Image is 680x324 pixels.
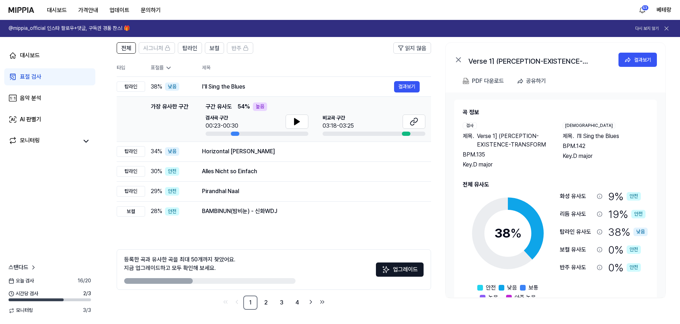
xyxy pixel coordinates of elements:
[83,290,91,297] span: 2 / 3
[238,102,250,111] span: 54 %
[9,7,34,13] img: logo
[323,115,354,122] span: 비교곡 구간
[528,283,538,292] span: 보통
[117,81,145,92] div: 탑라인
[468,55,611,64] div: Verse 1] (PERCEPTION-EXISTENCE-TRANSFORM
[608,260,641,275] div: 0 %
[634,56,651,64] div: 결과보기
[608,207,646,222] div: 19 %
[306,297,316,307] a: Go to next page
[494,224,522,243] div: 38
[9,25,130,32] h1: @mippia_official 인스타 팔로우+댓글, 구독권 경품 찬스! 🎁
[151,83,162,91] span: 38 %
[463,180,648,189] h2: 전체 유사도
[117,206,145,217] div: 보컬
[151,167,162,176] span: 30 %
[83,307,91,314] span: 3 / 3
[232,44,241,53] span: 반주
[117,166,145,177] div: 탑라인
[463,150,548,159] div: BPM. 135
[182,44,197,53] span: 탑라인
[323,122,354,130] div: 03:18-03:25
[178,42,202,54] button: 탑라인
[151,64,191,71] div: 표절률
[507,283,517,292] span: 낮음
[78,277,91,285] span: 16 / 20
[206,102,232,111] span: 구간 유사도
[9,307,33,314] span: 모니터링
[563,152,648,160] div: Key. D major
[563,122,615,129] div: [DEMOGRAPHIC_DATA]
[526,76,546,86] div: 공유하기
[463,108,648,117] h2: 곡 정보
[275,296,289,310] a: 3
[382,265,390,274] img: Sparkles
[20,115,41,124] div: AI 판별기
[232,297,242,307] a: Go to previous page
[4,90,95,107] a: 음악 분석
[577,132,619,140] span: I'll Sing the Blues
[376,269,424,275] a: Sparkles업그레이드
[209,44,219,53] span: 보컬
[9,277,34,285] span: 오늘 검사
[117,296,431,310] nav: pagination
[463,78,469,84] img: PDF Download
[205,42,224,54] button: 보컬
[638,6,647,14] img: 알림
[618,53,657,67] button: 결과보기
[253,102,267,111] div: 높음
[560,228,594,236] div: 탑라인 유사도
[560,263,594,272] div: 반주 유사도
[165,207,179,216] div: 안전
[20,94,41,102] div: 음악 분석
[563,132,574,140] span: 제목 .
[4,68,95,85] a: 표절 검사
[151,147,162,156] span: 34 %
[151,187,162,196] span: 29 %
[463,122,477,129] div: 검사
[642,5,649,11] div: 53
[20,51,40,60] div: 대시보드
[202,187,420,196] div: Pirandhal Naal
[472,76,504,86] div: PDF 다운로드
[206,115,238,122] span: 검사곡 구간
[206,122,238,130] div: 00:23-00:30
[221,297,230,307] a: Go to first page
[20,136,40,146] div: 모니터링
[488,293,498,302] span: 높음
[627,192,641,201] div: 안전
[635,26,659,32] button: 다시 보지 않기
[446,92,665,297] a: 곡 정보검사제목.Verse 1] (PERCEPTION-EXISTENCE-TRANSFORMBPM.135Key.D major[DEMOGRAPHIC_DATA]제목.I'll Sing...
[608,189,641,204] div: 9 %
[560,192,594,201] div: 화성 유사도
[151,207,162,216] span: 28 %
[393,42,431,54] button: 읽지 않음
[135,3,166,17] button: 문의하기
[202,167,420,176] div: Alles Nicht so Einfach
[563,142,648,150] div: BPM. 142
[259,296,273,310] a: 2
[9,263,37,272] a: 스탠다드
[4,47,95,64] a: 대시보드
[477,132,548,149] span: Verse 1] (PERCEPTION-EXISTENCE-TRANSFORM
[243,296,257,310] a: 1
[608,242,641,257] div: 0 %
[633,228,648,236] div: 낮음
[104,3,135,17] button: 업데이트
[124,255,235,272] div: 등록한 곡과 유사한 곡을 최대 50개까지 찾았어요. 지금 업그레이드하고 모두 확인해 보세요.
[608,224,648,239] div: 38 %
[121,44,131,53] span: 전체
[165,147,179,156] div: 낮음
[117,42,136,54] button: 전체
[104,0,135,20] a: 업데이트
[560,210,594,218] div: 리듬 유사도
[631,210,646,218] div: 안전
[637,4,648,16] button: 알림53
[4,111,95,128] a: AI 판별기
[151,102,188,136] div: 가장 유사한 구간
[627,245,641,254] div: 안전
[394,81,420,92] button: 결과보기
[290,296,304,310] a: 4
[41,3,73,17] a: 대시보드
[73,3,104,17] button: 가격안내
